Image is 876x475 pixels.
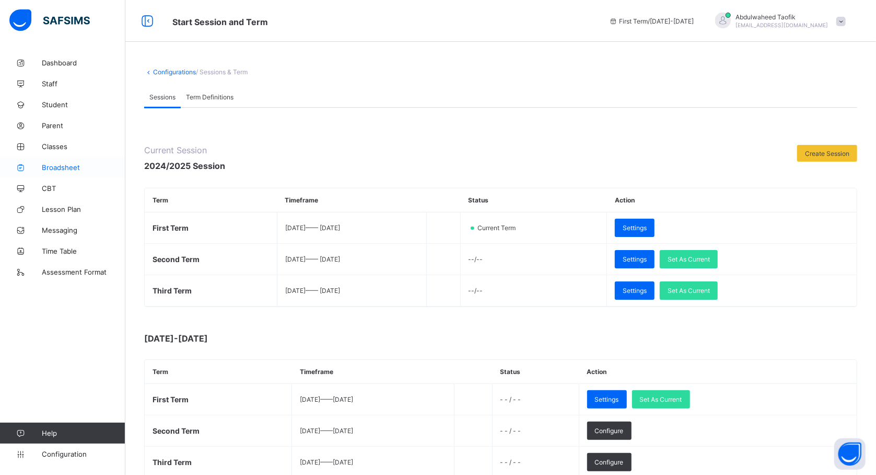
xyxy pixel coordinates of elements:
[736,13,828,21] span: Abdulwaheed Taofik
[668,287,710,295] span: Set As Current
[153,426,200,435] span: Second Term
[186,93,233,101] span: Term Definitions
[42,268,125,276] span: Assessment Format
[42,80,125,88] span: Staff
[42,59,125,67] span: Dashboard
[292,360,454,384] th: Timeframe
[153,223,189,232] span: First Term
[476,224,522,232] span: Current Term
[623,287,647,295] span: Settings
[149,93,176,101] span: Sessions
[42,142,125,151] span: Classes
[153,68,196,76] a: Configurations
[595,395,619,403] span: Settings
[196,68,248,76] span: / Sessions & Term
[144,145,225,155] span: Current Session
[579,360,857,384] th: Action
[492,360,579,384] th: Status
[285,224,340,232] span: [DATE] —— [DATE]
[145,188,277,212] th: Term
[42,247,125,255] span: Time Table
[42,450,125,458] span: Configuration
[285,287,340,295] span: [DATE] —— [DATE]
[42,163,125,172] span: Broadsheet
[42,100,125,109] span: Student
[42,121,125,130] span: Parent
[172,17,268,27] span: Start Session and Term
[834,438,866,470] button: Open asap
[153,395,189,404] span: First Term
[300,395,353,403] span: [DATE] —— [DATE]
[595,458,624,466] span: Configure
[42,205,125,213] span: Lesson Plan
[607,188,857,212] th: Action
[285,255,340,263] span: [DATE] —— [DATE]
[500,458,521,466] span: - - / - -
[460,275,607,307] td: --/--
[500,395,521,403] span: - - / - -
[9,9,90,31] img: safsims
[640,395,682,403] span: Set As Current
[144,161,225,171] span: 2024/2025 Session
[144,333,353,344] span: [DATE]-[DATE]
[668,255,710,263] span: Set As Current
[460,188,607,212] th: Status
[153,255,200,264] span: Second Term
[300,427,353,435] span: [DATE] —— [DATE]
[595,427,624,435] span: Configure
[277,188,426,212] th: Timeframe
[736,22,828,28] span: [EMAIL_ADDRESS][DOMAIN_NAME]
[623,255,647,263] span: Settings
[145,360,292,384] th: Term
[460,244,607,275] td: --/--
[153,458,192,467] span: Third Term
[623,224,647,232] span: Settings
[705,13,851,30] div: AbdulwaheedTaofik
[300,458,353,466] span: [DATE] —— [DATE]
[42,429,125,437] span: Help
[805,150,849,157] span: Create Session
[42,226,125,234] span: Messaging
[609,17,694,25] span: session/term information
[153,286,192,295] span: Third Term
[500,427,521,435] span: - - / - -
[42,184,125,193] span: CBT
